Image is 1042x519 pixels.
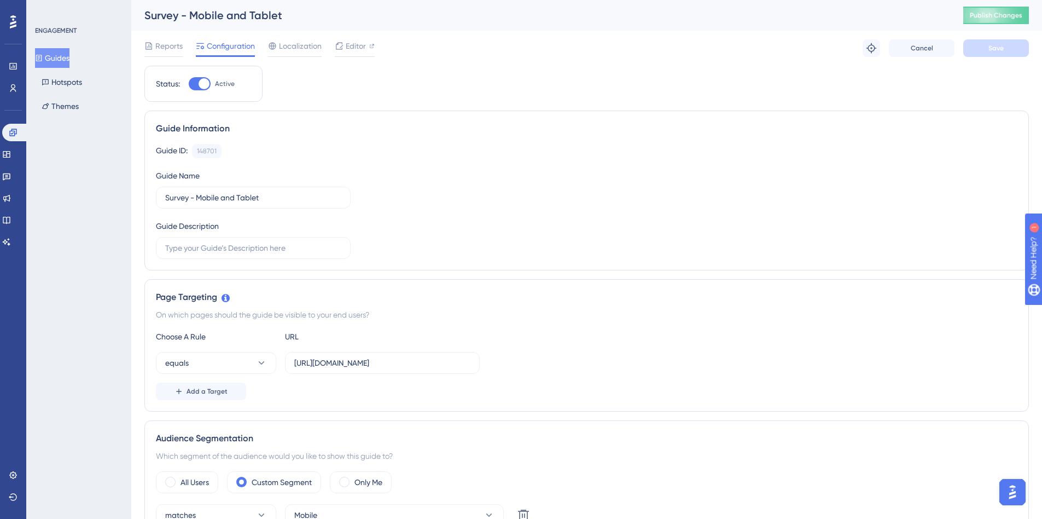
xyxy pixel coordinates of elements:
div: Choose A Rule [156,330,276,343]
button: equals [156,352,276,374]
span: Localization [279,39,322,53]
span: Configuration [207,39,255,53]
span: Editor [346,39,366,53]
span: Active [215,79,235,88]
input: Type your Guide’s Name here [165,192,341,204]
div: Survey - Mobile and Tablet [144,8,936,23]
span: Add a Target [187,387,228,396]
div: Status: [156,77,180,90]
button: Hotspots [35,72,89,92]
button: Add a Target [156,383,246,400]
div: Audience Segmentation [156,432,1017,445]
div: URL [285,330,405,343]
input: yourwebsite.com/path [294,357,470,369]
iframe: UserGuiding AI Assistant Launcher [996,476,1029,509]
div: 1 [76,5,79,14]
span: Need Help? [26,3,68,16]
label: All Users [181,476,209,489]
input: Type your Guide’s Description here [165,242,341,254]
button: Guides [35,48,69,68]
div: Guide Information [156,122,1017,135]
div: Guide ID: [156,144,188,158]
span: equals [165,356,189,370]
span: Publish Changes [970,11,1022,20]
button: Cancel [889,39,954,57]
div: Guide Description [156,220,219,233]
button: Save [963,39,1029,57]
span: Save [988,44,1004,53]
div: ENGAGEMENT [35,26,77,35]
label: Only Me [354,476,382,489]
button: Themes [35,96,85,116]
span: Cancel [911,44,933,53]
span: Reports [155,39,183,53]
label: Custom Segment [252,476,312,489]
div: Guide Name [156,169,200,182]
button: Publish Changes [963,7,1029,24]
div: Page Targeting [156,291,1017,304]
div: On which pages should the guide be visible to your end users? [156,308,1017,321]
div: 148701 [197,147,217,155]
div: Which segment of the audience would you like to show this guide to? [156,449,1017,463]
